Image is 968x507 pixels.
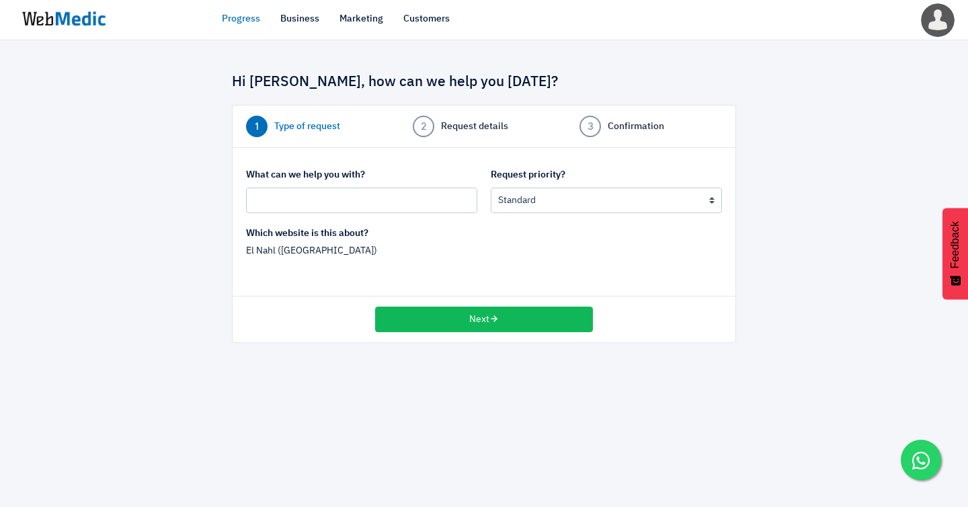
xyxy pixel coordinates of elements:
[232,74,736,91] h4: Hi [PERSON_NAME], how can we help you [DATE]?
[274,120,340,134] span: Type of request
[339,12,383,26] a: Marketing
[246,116,268,137] span: 1
[375,307,593,332] button: Next
[608,120,664,134] span: Confirmation
[403,12,450,26] a: Customers
[246,116,389,137] a: 1 Type of request
[942,208,968,299] button: Feedback - Show survey
[280,12,319,26] a: Business
[441,120,508,134] span: Request details
[222,12,260,26] a: Progress
[246,229,368,238] strong: Which website is this about?
[579,116,601,137] span: 3
[246,170,365,180] strong: What can we help you with?
[579,116,722,137] a: 3 Confirmation
[949,221,961,268] span: Feedback
[413,116,555,137] a: 2 Request details
[491,170,565,180] strong: Request priority?
[413,116,434,137] span: 2
[246,244,477,258] p: El Nahl ([GEOGRAPHIC_DATA])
